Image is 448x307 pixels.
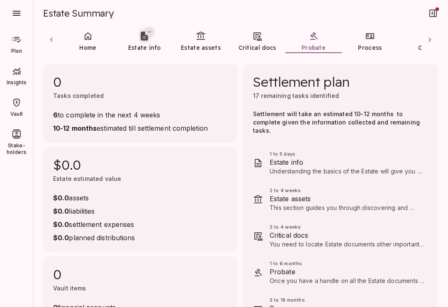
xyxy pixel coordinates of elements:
div: 2 to 4 weeksCritical docsYou need to locate Estate documents other important items to settle the ... [243,218,438,254]
span: Estate info [128,44,161,51]
span: Tasks completed [53,92,104,99]
span: Probate [270,267,425,277]
span: Vault items [53,285,86,292]
strong: $0.0 [53,234,69,242]
span: 1 to 6 months [270,260,425,267]
span: planned distributions [53,233,135,243]
span: assets [53,193,135,203]
span: Estate info [270,157,425,167]
strong: 10-12 months [53,124,97,132]
div: 2 to 4 weeksEstate assetsThis section guides you through discovering and documenting the deceased... [243,181,438,218]
span: Settlement will take an estimated 10-12 months to complete given the information collected and re... [253,110,421,134]
span: Critical docs [239,44,276,51]
span: Home [79,44,96,51]
span: Settlement plan [253,73,349,90]
p: Understanding the basics of the Estate will give you an early perspective on what’s in store for ... [270,167,425,175]
span: 0 [53,73,228,90]
strong: $0.0 [53,207,69,215]
span: 0 [53,266,228,283]
strong: 6 [53,111,58,119]
span: 2 to 4 weeks [270,224,425,230]
span: Estate estimated value [53,175,121,182]
div: 1 to 5 daysEstate infoUnderstanding the basics of the Estate will give you an early perspective o... [243,145,438,181]
span: Estate Summary [43,7,114,19]
strong: $0.0 [53,220,69,229]
span: 17 remaining tasks identified [253,92,339,99]
span: Critical docs [270,230,425,240]
div: $0.0Estate estimated value$0.0assets$0.0liabilities$0.0settlement expenses$0.0planned distributions [43,146,238,253]
span: estimated till settlement completion [53,123,208,133]
span: $0.0 [53,156,228,173]
span: You need to locate Estate documents other important items to settle the Estate, such as insurance... [270,241,424,281]
span: liabilities [53,206,135,216]
span: 3 to 18 months [270,297,425,303]
span: Close [418,44,435,51]
span: settlement expenses [53,219,135,229]
span: Process [358,44,382,51]
span: Plan [11,48,22,54]
span: Insights [2,79,32,86]
span: Estate assets [270,194,425,204]
strong: $0.0 [53,194,69,202]
div: Insights [2,61,32,90]
span: Vault [10,111,23,117]
span: 2 to 4 weeks [270,187,425,194]
span: to complete in the next 4 weeks [53,110,208,120]
span: Probate [302,44,326,51]
span: Estate assets [181,44,221,51]
div: 1 to 6 monthsProbateOnce you have a handle on all the Estate documents and assets, you can make a... [243,254,438,291]
div: 0Tasks completed6to complete in the next 4 weeks10-12 monthsestimated till settlement completion [43,63,238,143]
span: This section guides you through discovering and documenting the deceased's financial assets and l... [270,204,423,269]
span: 1 to 5 days [270,151,425,157]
